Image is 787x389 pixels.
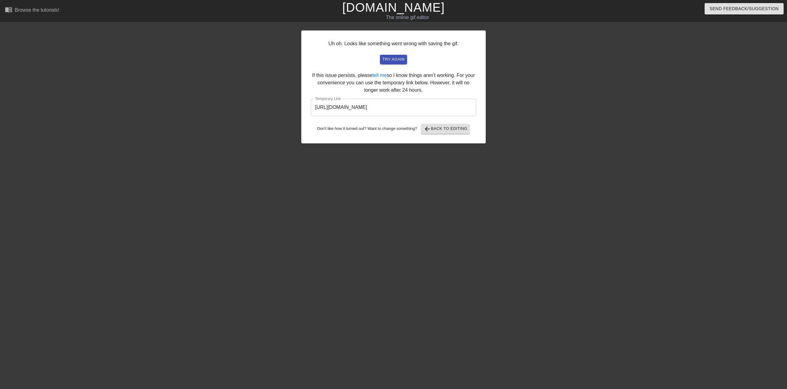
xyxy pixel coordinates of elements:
input: bare [311,99,476,116]
span: Back to Editing [424,125,468,133]
a: tell me [372,73,387,78]
div: Don't like how it turned out? Want to change something? [311,124,476,134]
span: Send Feedback/Suggestion [710,5,779,13]
div: The online gif editor [265,14,549,21]
a: Browse the tutorials! [5,6,59,15]
span: try again [382,56,405,63]
div: Uh oh. Looks like something went wrong with saving the gif. If this issue persists, please so I k... [301,30,486,143]
a: [DOMAIN_NAME] [342,1,445,14]
button: Back to Editing [421,124,470,134]
span: arrow_back [424,125,431,133]
div: Browse the tutorials! [15,7,59,13]
span: menu_book [5,6,12,13]
button: Send Feedback/Suggestion [705,3,784,14]
button: try again [380,55,407,64]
